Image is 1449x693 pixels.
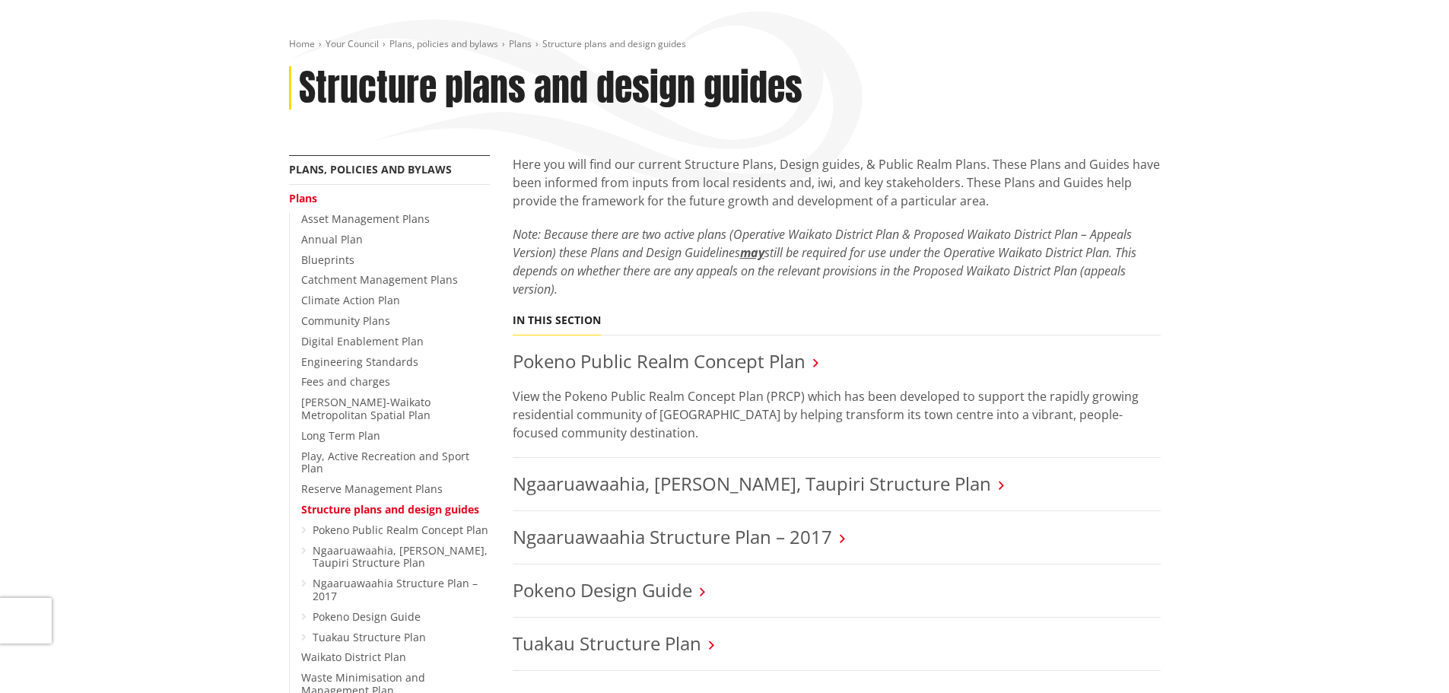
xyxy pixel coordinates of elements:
a: Home [289,37,315,50]
a: Fees and charges [301,374,390,389]
p: View the Pokeno Public Realm Concept Plan (PRCP) which has been developed to support the rapidly ... [513,387,1161,442]
a: Plans, policies and bylaws [389,37,498,50]
a: Blueprints [301,253,354,267]
a: Pokeno Public Realm Concept Plan [513,348,806,374]
a: Reserve Management Plans [301,482,443,496]
a: Pokeno Public Realm Concept Plan [313,523,488,537]
a: Engineering Standards [301,354,418,369]
a: Annual Plan [301,232,363,246]
nav: breadcrumb [289,38,1161,51]
iframe: Messenger Launcher [1379,629,1434,684]
span: may [740,244,764,261]
a: Long Term Plan [301,428,380,443]
a: Plans, policies and bylaws [289,162,452,176]
a: Play, Active Recreation and Sport Plan [301,449,469,476]
span: Structure plans and design guides [542,37,686,50]
a: Pokeno Design Guide [513,577,692,602]
a: Waikato District Plan [301,650,406,664]
a: Ngaaruawaahia Structure Plan – 2017 [513,524,832,549]
a: Tuakau Structure Plan [513,631,701,656]
a: Catchment Management Plans [301,272,458,287]
a: Community Plans [301,313,390,328]
h5: In this section [513,314,601,327]
a: Plans [289,191,317,205]
a: Climate Action Plan [301,293,400,307]
h1: Structure plans and design guides [299,66,802,110]
a: Ngaaruawaahia Structure Plan – 2017 [313,576,478,603]
a: Pokeno Design Guide [313,609,421,624]
a: Structure plans and design guides [301,502,479,517]
a: Asset Management Plans [301,211,430,226]
a: Your Council [326,37,379,50]
em: Note: Because there are two active plans (Operative Waikato District Plan & Proposed Waikato Dist... [513,226,1136,297]
a: [PERSON_NAME]-Waikato Metropolitan Spatial Plan [301,395,431,422]
p: Here you will find our current Structure Plans, Design guides, & Public Realm Plans. These Plans ... [513,155,1161,210]
a: Plans [509,37,532,50]
a: Tuakau Structure Plan [313,630,426,644]
a: Ngaaruawaahia, [PERSON_NAME], Taupiri Structure Plan [513,471,991,496]
a: Ngaaruawaahia, [PERSON_NAME], Taupiri Structure Plan [313,543,488,571]
a: Digital Enablement Plan [301,334,424,348]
